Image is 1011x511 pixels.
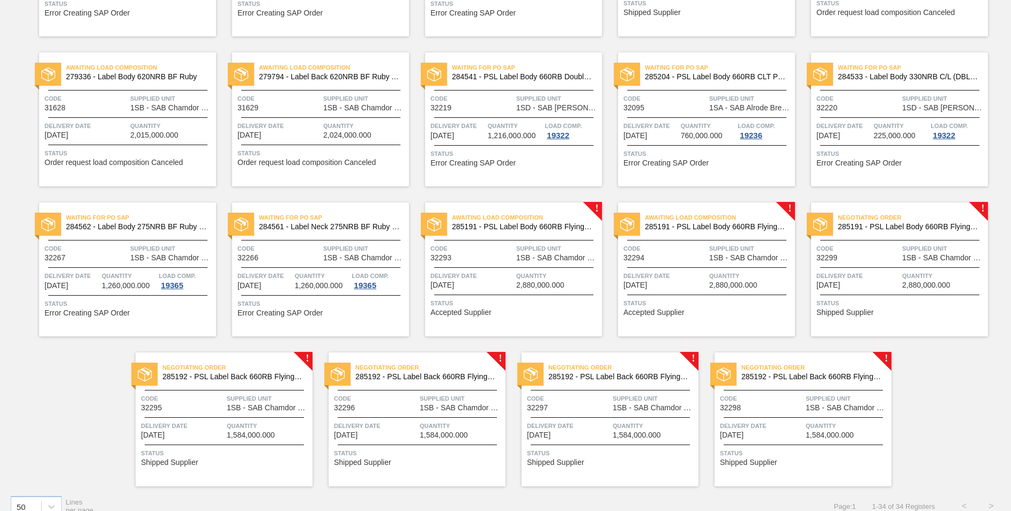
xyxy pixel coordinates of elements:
[452,212,602,223] span: Awaiting Load Composition
[331,367,345,381] img: status
[816,9,955,17] span: Order request load composition Canceled
[902,281,950,289] span: 2,880,000.000
[620,217,634,231] img: status
[738,121,775,131] span: Load Comp.
[709,104,792,112] span: 1SA - SAB Alrode Brewery
[623,298,792,309] span: Status
[334,393,417,404] span: Code
[795,202,988,336] a: !statusNegotiating Order285191 - PSL Label Body 660RB FlyingFish Lemon PUCode32299Supplied Unit1S...
[623,93,707,104] span: Code
[430,254,451,262] span: 32293
[527,431,551,439] span: 10/04/2025
[44,270,99,281] span: Delivery Date
[162,373,304,381] span: 285192 - PSL Label Back 660RB FlyingFish Lemon PU
[720,404,741,412] span: 32298
[527,459,584,467] span: Shipped Supplier
[545,121,582,131] span: Load Comp.
[141,459,198,467] span: Shipped Supplier
[806,404,889,412] span: 1SB - SAB Chamdor Brewery
[613,393,696,404] span: Supplied Unit
[816,298,985,309] span: Status
[717,367,731,381] img: status
[430,309,492,317] span: Accepted Supplier
[323,93,406,104] span: Supplied Unit
[720,448,889,459] span: Status
[141,393,224,404] span: Code
[620,67,634,81] img: status
[931,121,968,131] span: Load Comp.
[516,104,599,112] span: 1SD - SAB Rosslyn Brewery
[527,420,610,431] span: Delivery Date
[323,131,371,139] span: 2,024,000.000
[237,148,406,159] span: Status
[130,254,213,262] span: 1SB - SAB Chamdor Brewery
[430,298,599,309] span: Status
[130,243,213,254] span: Supplied Unit
[681,121,735,131] span: Quantity
[902,270,985,281] span: Quantity
[323,104,406,112] span: 1SB - SAB Chamdor Brewery
[816,243,900,254] span: Code
[709,281,757,289] span: 2,880,000.000
[295,270,350,281] span: Quantity
[352,270,406,290] a: Load Comp.19365
[816,104,837,112] span: 32220
[44,9,130,17] span: Error Creating SAP Order
[313,352,505,486] a: !statusNegotiating Order285192 - PSL Label Back 660RB FlyingFish Lemon PUCode32296Supplied Unit1S...
[681,132,723,140] span: 760,000.000
[334,459,391,467] span: Shipped Supplier
[720,420,803,431] span: Delivery Date
[409,52,602,186] a: statusWaiting for PO SAP284541 - PSL Label Body 660RB Double Malt 23Code32219Supplied Unit1SD - S...
[66,223,207,231] span: 284562 - Label Body 275NRB BF Ruby PU
[44,159,183,167] span: Order request load composition Canceled
[323,243,406,254] span: Supplied Unit
[141,420,224,431] span: Delivery Date
[237,309,323,317] span: Error Creating SAP Order
[23,52,216,186] a: statusAwaiting Load Composition279336 - Label Body 620NRB BF RubyCode31628Supplied Unit1SB - SAB ...
[613,404,696,412] span: 1SB - SAB Chamdor Brewery
[602,52,795,186] a: statusWaiting for PO SAP285204 - PSL Label Body 660RB CLT PU 25Code32095Supplied Unit1SA - SAB Al...
[120,352,313,486] a: !statusNegotiating Order285192 - PSL Label Back 660RB FlyingFish Lemon PUCode32295Supplied Unit1S...
[795,52,988,186] a: statusWaiting for PO SAP284533 - Label Body 330NRB C/L (DBL)23Code32220Supplied Unit1SD - SAB [PE...
[130,93,213,104] span: Supplied Unit
[623,254,644,262] span: 32294
[698,352,891,486] a: !statusNegotiating Order285192 - PSL Label Back 660RB FlyingFish Lemon PUCode32298Supplied Unit1S...
[237,93,321,104] span: Code
[545,131,571,140] div: 19322
[645,73,786,81] span: 285204 - PSL Label Body 660RB CLT PU 25
[834,502,856,510] span: Page : 1
[872,502,935,510] span: 1 - 34 of 34 Registers
[44,148,213,159] span: Status
[527,448,696,459] span: Status
[102,282,150,290] span: 1,260,000.000
[259,73,400,81] span: 279794 - Label Back 620NRB BF Ruby Apple 1x12
[430,9,516,17] span: Error Creating SAP Order
[23,202,216,336] a: statusWaiting for PO SAP284562 - Label Body 275NRB BF Ruby PUCode32267Supplied Unit1SB - SAB Cham...
[816,93,900,104] span: Code
[516,243,599,254] span: Supplied Unit
[816,309,874,317] span: Shipped Supplier
[237,243,321,254] span: Code
[874,132,916,140] span: 225,000.000
[409,202,602,336] a: !statusAwaiting Load Composition285191 - PSL Label Body 660RB FlyingFish Lemon PUCode32293Supplie...
[902,104,985,112] span: 1SD - SAB Rosslyn Brewery
[816,270,900,281] span: Delivery Date
[141,431,165,439] span: 10/04/2025
[234,67,248,81] img: status
[488,121,542,131] span: Quantity
[237,282,261,290] span: 09/28/2025
[623,9,681,17] span: Shipped Supplier
[420,420,503,431] span: Quantity
[623,104,644,112] span: 32095
[838,62,988,73] span: Waiting for PO SAP
[334,431,358,439] span: 10/04/2025
[141,404,162,412] span: 32295
[295,282,343,290] span: 1,260,000.000
[430,93,514,104] span: Code
[816,121,871,131] span: Delivery Date
[545,121,599,140] a: Load Comp.19322
[420,431,468,439] span: 1,584,000.000
[227,420,310,431] span: Quantity
[613,431,661,439] span: 1,584,000.000
[44,282,68,290] span: 09/27/2025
